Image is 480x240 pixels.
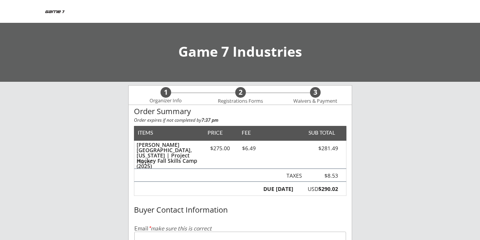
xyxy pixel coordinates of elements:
div: Taxes not charged on the fee [308,173,338,179]
div: 2 [235,88,246,97]
em: make sure this is correct [148,225,212,232]
div: TAXES [283,173,302,178]
div: 3 [310,88,321,97]
div: Email [134,226,346,231]
div: ITEMS [138,130,165,135]
div: Registrations Forms [214,98,267,104]
div: SUB TOTAL [305,130,335,135]
div: FEE [236,130,256,135]
div: Order expires if not completed by [134,118,346,122]
strong: 7:37 pm [201,117,218,123]
div: Game 7 Industries [8,45,472,59]
div: Taxes not charged on the fee [283,173,302,179]
div: PRICE [204,130,227,135]
div: Organizer Info [145,98,187,104]
div: DUE [DATE] [262,186,293,192]
div: $275.00 [204,146,236,151]
div: $6.49 [236,146,262,151]
div: 1 [161,88,171,97]
div: $281.49 [295,146,338,151]
div: Order Summary [134,107,346,116]
div: $8.53 [308,173,338,178]
div: Buyer Contact Information [134,206,346,214]
div: Waivers & Payment [289,98,342,104]
div: [PERSON_NAME][GEOGRAPHIC_DATA], [US_STATE] | Project Hockey Fall Skills Camp (2025) [137,142,201,169]
div: USD [297,186,338,192]
strong: $290.02 [318,185,338,192]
